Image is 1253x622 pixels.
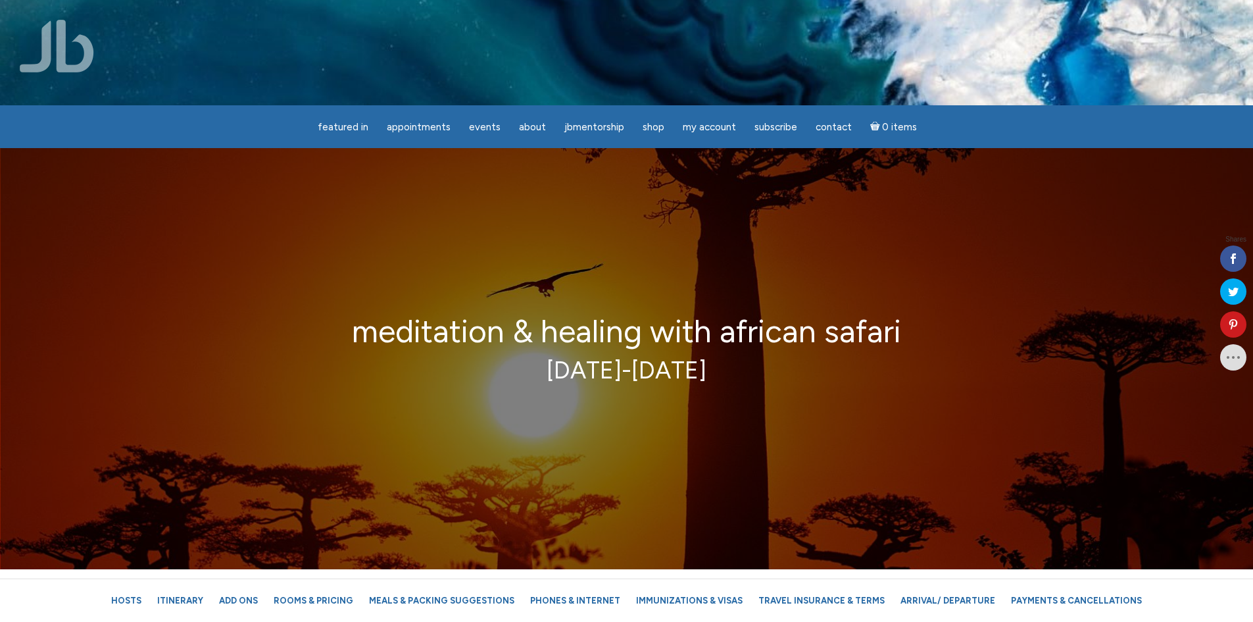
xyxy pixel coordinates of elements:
a: Phones & Internet [524,589,627,612]
span: About [519,121,546,133]
span: My Account [683,121,736,133]
a: Payments & Cancellations [1004,589,1148,612]
a: My Account [675,115,744,140]
span: Subscribe [754,121,797,133]
span: Shop [643,121,664,133]
a: Appointments [379,115,458,140]
a: Itinerary [151,589,210,612]
a: Immunizations & Visas [629,589,749,612]
span: 0 items [882,122,917,132]
a: Meals & Packing Suggestions [362,589,521,612]
a: Contact [808,115,860,140]
a: Cart0 items [862,113,925,140]
a: Events [461,115,508,140]
a: Travel Insurance & Terms [752,589,891,612]
span: JBMentorship [564,121,624,133]
span: Events [469,121,501,133]
i: Cart [870,121,883,133]
a: Arrival/ Departure [894,589,1002,612]
a: Rooms & Pricing [267,589,360,612]
a: Shop [635,115,672,140]
a: JBMentorship [556,115,632,140]
a: featured in [310,115,376,140]
p: [DATE]-[DATE] [62,354,1191,387]
span: featured in [318,121,368,133]
a: About [511,115,554,140]
span: Shares [1225,236,1246,243]
span: Contact [816,121,852,133]
span: Appointments [387,121,451,133]
h2: Meditation & Healing with African Safari [62,314,1191,349]
img: Jamie Butler. The Everyday Medium [20,20,94,72]
a: Add Ons [212,589,264,612]
a: Subscribe [747,115,805,140]
a: Hosts [105,589,148,612]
